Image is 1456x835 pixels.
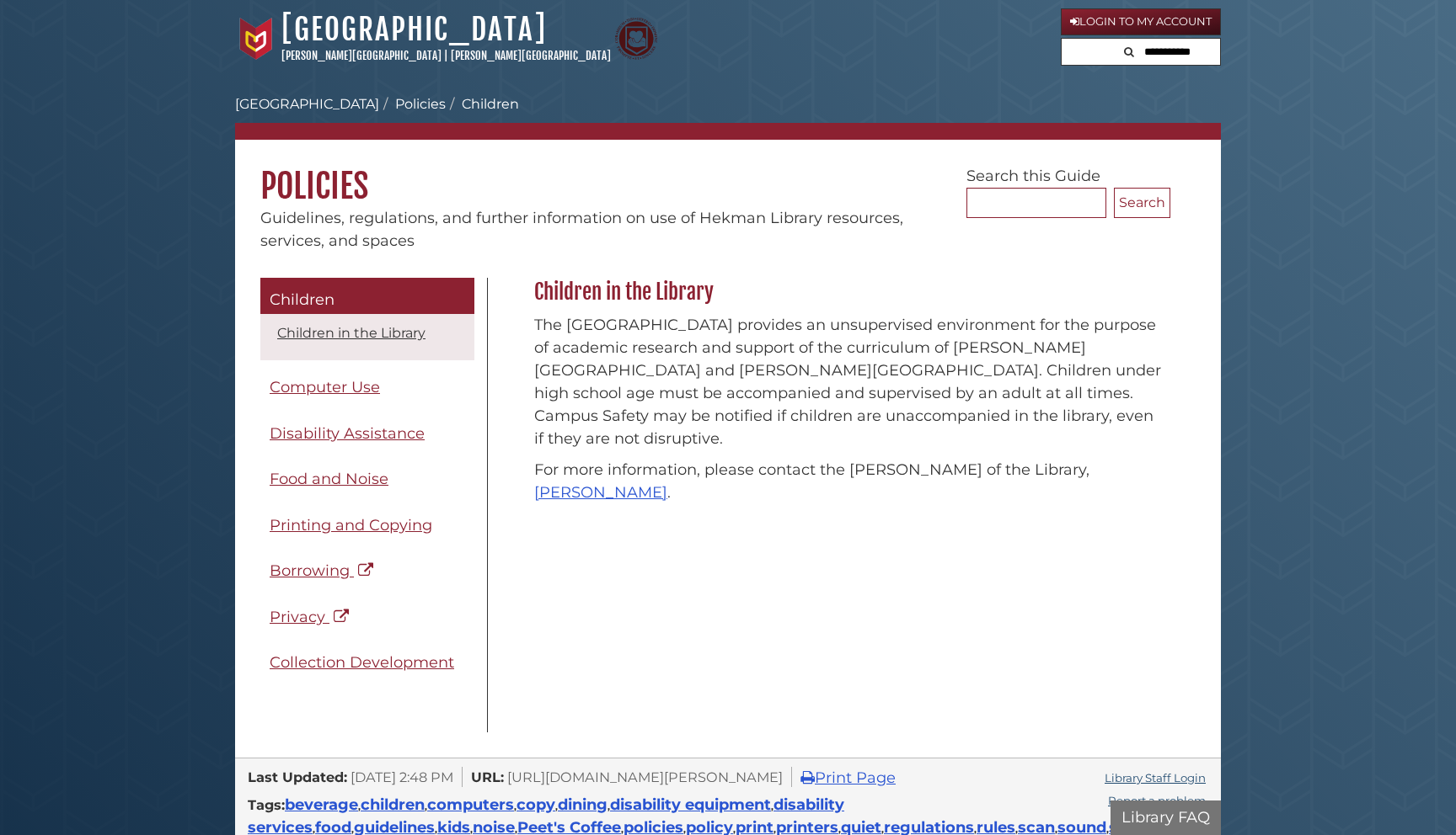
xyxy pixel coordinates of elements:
span: URL: [471,769,504,785]
a: computers [427,795,514,814]
li: Children [446,94,519,114]
img: Calvin University [235,18,277,60]
span: Borrowing [270,561,350,580]
button: Search [1119,39,1139,61]
span: Privacy [270,608,325,626]
a: Children [260,278,474,315]
span: Last Updated: [248,769,347,785]
i: Search [1124,46,1134,57]
a: beverage [285,795,358,814]
a: dining [558,795,608,814]
img: Calvin Theological Seminary [615,18,657,60]
button: Library FAQ [1111,800,1221,835]
a: Report a problem [1108,794,1206,807]
span: , , , , , , , , , , , , , , , , , , , , , [248,800,1204,835]
h2: Children in the Library [526,279,1170,306]
a: Privacy [260,598,474,636]
a: Children in the Library [277,325,426,341]
nav: breadcrumb [235,94,1221,140]
a: Collection Development [260,644,474,682]
a: disability equipment [610,795,771,814]
a: Computer Use [260,369,474,407]
a: [PERSON_NAME] [534,483,667,502]
span: Collection Development [270,653,454,672]
span: [URL][DOMAIN_NAME][PERSON_NAME] [507,769,783,785]
i: Print Page [800,770,815,785]
a: Food and Noise [260,460,474,498]
a: [GEOGRAPHIC_DATA] [235,96,379,112]
p: For more information, please contact the [PERSON_NAME] of the Library, . [534,459,1162,504]
a: Policies [395,96,446,112]
a: Print Page [800,769,896,787]
a: [PERSON_NAME][GEOGRAPHIC_DATA] [451,49,611,62]
span: Disability Assistance [270,424,425,443]
a: Borrowing [260,552,474,590]
a: [PERSON_NAME][GEOGRAPHIC_DATA] [281,49,442,62]
a: Printing and Copying [260,507,474,545]
button: Search [1114,188,1170,218]
a: Library Staff Login [1105,771,1206,784]
p: The [GEOGRAPHIC_DATA] provides an unsupervised environment for the purpose of academic research a... [534,314,1162,450]
a: children [361,795,425,814]
a: copy [517,795,555,814]
span: [DATE] 2:48 PM [351,769,453,785]
a: Disability Assistance [260,415,474,453]
span: Children [270,290,335,309]
span: Computer Use [270,378,380,396]
span: | [444,49,448,62]
div: Guide Pages [260,278,474,690]
a: [GEOGRAPHIC_DATA] [281,11,547,48]
span: Printing and Copying [270,516,432,535]
span: Guidelines, regulations, and further information on use of Hekman Library resources, services, an... [260,209,903,250]
span: Tags: [248,796,285,813]
a: Login to My Account [1061,8,1221,35]
span: Food and Noise [270,470,388,488]
h1: Policies [235,140,1221,207]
